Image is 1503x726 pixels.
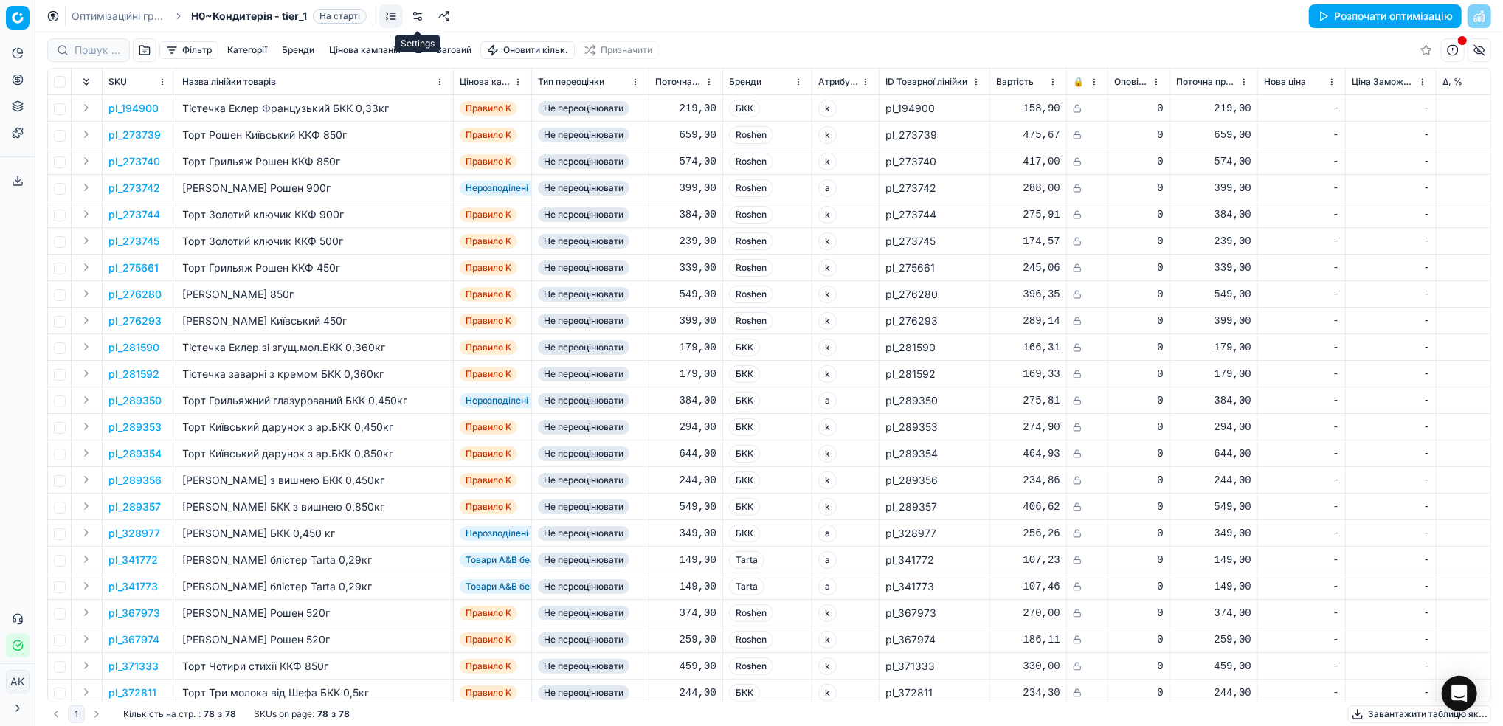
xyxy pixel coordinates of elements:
[1352,287,1430,302] div: -
[1114,101,1164,116] div: 0
[1176,207,1251,222] div: 384,00
[460,340,517,355] span: Правило K
[182,420,447,435] div: Торт Київський дарунок з ар.БКК 0,450кг
[885,128,984,142] div: pl_273739
[108,685,156,700] button: pl_372811
[77,444,95,462] button: Expand
[996,207,1060,222] div: 275,91
[1176,340,1251,355] div: 179,00
[1114,314,1164,328] div: 0
[460,260,517,275] span: Правило K
[1176,287,1251,302] div: 549,00
[1176,76,1237,88] span: Поточна промо ціна
[885,287,984,302] div: pl_276280
[323,41,407,59] button: Цінова кампанія
[182,207,447,222] div: Торт Золотий ключик ККФ 900г
[538,340,629,355] span: Не переоцінювати
[1352,207,1430,222] div: -
[1114,367,1164,381] div: 0
[108,393,162,408] button: pl_289350
[77,99,95,117] button: Expand
[77,577,95,595] button: Expand
[77,232,95,249] button: Expand
[1176,101,1251,116] div: 219,00
[108,260,159,275] p: pl_275661
[108,659,159,674] p: pl_371333
[108,420,162,435] p: pl_289353
[108,632,159,647] button: pl_367974
[655,101,716,116] div: 219,00
[818,179,837,197] span: a
[460,473,517,488] span: Правило K
[1176,446,1251,461] div: 644,00
[1114,181,1164,196] div: 0
[182,76,276,88] span: Назва лінійки товарів
[1309,4,1462,28] button: Розпочати оптимізацію
[1114,420,1164,435] div: 0
[182,314,447,328] div: [PERSON_NAME] Київський 450г
[1264,260,1339,275] div: -
[182,128,447,142] div: Торт Рошен Київський ККФ 850г
[460,234,517,249] span: Правило K
[77,152,95,170] button: Expand
[996,393,1060,408] div: 275,81
[885,367,984,381] div: pl_281592
[460,101,517,116] span: Правило K
[729,76,761,88] span: Бренди
[729,153,773,170] span: Roshen
[538,473,629,488] span: Не переоцінювати
[729,126,773,144] span: Roshen
[77,683,95,701] button: Expand
[1442,76,1462,88] span: Δ, %
[108,76,127,88] span: SKU
[538,287,629,302] span: Не переоцінювати
[108,499,161,514] p: pl_289357
[460,154,517,169] span: Правило K
[313,9,367,24] span: На старті
[1073,76,1084,88] span: 🔒
[1348,705,1491,723] button: Завантажити таблицю як...
[1114,128,1164,142] div: 0
[729,392,760,409] span: БКК
[108,367,159,381] p: pl_281592
[108,526,160,541] button: pl_328977
[1352,340,1430,355] div: -
[885,473,984,488] div: pl_289356
[1114,76,1149,88] span: Оповіщення
[538,367,629,381] span: Не переоцінювати
[108,579,158,594] p: pl_341773
[1352,234,1430,249] div: -
[339,708,350,720] strong: 78
[1264,154,1339,169] div: -
[108,553,158,567] button: pl_341772
[1352,367,1430,381] div: -
[108,101,159,116] button: pl_194900
[108,207,160,222] button: pl_273744
[1176,181,1251,196] div: 399,00
[538,234,629,249] span: Не переоцінювати
[77,524,95,542] button: Expand
[182,340,447,355] div: Тістечка Еклер зі згущ.мол.БКК 0,360кг
[1352,154,1430,169] div: -
[77,497,95,515] button: Expand
[1176,393,1251,408] div: 384,00
[996,367,1060,381] div: 169,33
[818,392,837,409] span: a
[729,471,760,489] span: БКК
[460,367,517,381] span: Правило K
[655,473,716,488] div: 244,00
[1176,260,1251,275] div: 339,00
[1352,128,1430,142] div: -
[1352,314,1430,328] div: -
[1176,420,1251,435] div: 294,00
[885,340,984,355] div: pl_281590
[1176,234,1251,249] div: 239,00
[885,314,984,328] div: pl_276293
[818,259,837,277] span: k
[108,181,160,196] p: pl_273742
[538,420,629,435] span: Не переоцінювати
[885,393,984,408] div: pl_289350
[818,232,837,250] span: k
